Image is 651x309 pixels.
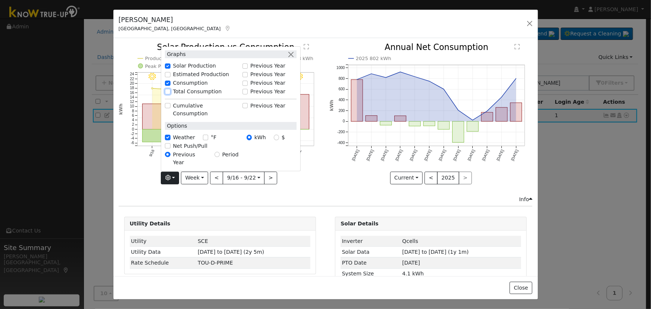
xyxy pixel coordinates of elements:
input: Cumulative Consumption [165,103,170,108]
rect: onclick="" [453,122,464,143]
rect: onclick="" [395,116,406,122]
button: > [264,172,277,184]
span: 61 [198,260,233,266]
text: 400 [339,98,345,102]
rect: onclick="" [142,104,162,129]
span: [DATE] to [DATE] (1y 1m) [402,249,469,255]
input: Previous Year [242,81,248,86]
text: 12 [130,100,134,104]
span: ID: WY69VUIWT, authorized: 05/15/24 [198,238,208,244]
text: Net Consumption 65.8 kWh [247,56,313,62]
button: Close [510,282,532,294]
text:  [304,44,309,50]
label: Consumption [173,79,208,87]
label: Graphs [165,50,186,58]
label: Cumulative Consumption [173,102,239,118]
input: Period [215,152,220,157]
text: 0 [343,119,345,124]
td: Solar Data [341,247,401,257]
text: [DATE] [395,149,404,162]
rect: onclick="" [142,129,162,142]
label: Total Consumption [173,88,222,96]
circle: onclick="" [515,77,518,80]
label: $ [282,134,285,141]
text: 18 [130,86,134,90]
input: Estimated Production [165,72,170,77]
rect: onclick="" [438,122,450,129]
circle: onclick="" [457,109,460,112]
td: Rate Schedule [130,257,197,268]
input: Consumption [165,81,170,86]
h5: [PERSON_NAME] [119,15,231,25]
text: 600 [339,87,345,91]
rect: onclick="" [467,122,479,132]
text: Solar Production vs Consumption [157,43,295,52]
span: [GEOGRAPHIC_DATA], [GEOGRAPHIC_DATA] [119,26,221,31]
circle: onclick="" [471,119,474,122]
rect: onclick="" [351,80,363,122]
input: Previous Year [242,63,248,69]
button: 9/16 - 9/22 [223,172,265,184]
circle: onclick="" [399,71,402,74]
rect: onclick="" [510,103,522,122]
text: [DATE] [424,149,433,162]
rect: onclick="" [423,122,435,126]
text: 14 [130,95,134,99]
button: Current [390,172,423,184]
input: Solar Production [165,63,170,69]
text: 24 [130,72,134,77]
text: [DATE] [366,149,375,162]
circle: onclick="" [442,88,445,91]
text: [DATE] [438,149,447,162]
rect: onclick="" [366,116,377,122]
text:  [515,44,520,50]
text: 20 [130,81,134,85]
text: 2 [132,123,134,127]
td: PTO Date [341,257,401,268]
input: kWh [247,135,252,140]
text: -6 [131,141,134,145]
text: kWh [329,100,334,111]
input: $ [274,135,279,140]
label: Previous Year [250,62,285,70]
input: Previous Year [242,103,248,108]
i: 9/16 - Clear [148,73,156,81]
td: Utility [130,236,197,247]
text: kWh [118,104,123,115]
circle: onclick="" [500,96,503,99]
text: 2025 802 kWh [356,56,391,62]
span: [DATE] to [DATE] (2y 5m) [198,249,264,255]
input: Previous Year [242,89,248,94]
text: 0 [132,127,134,131]
text: 9/16 [148,149,155,157]
label: Previous Year [250,102,285,110]
span: [DATE] [402,260,420,266]
text: 200 [339,109,345,113]
input: Net Push/Pull [165,143,170,149]
button: Week [181,172,208,184]
circle: onclick="" [413,75,416,78]
text: 1000 [337,66,345,70]
label: Previous Year [250,79,285,87]
label: Weather [173,134,195,141]
label: Solar Production [173,62,216,70]
label: °F [211,134,216,141]
text: [DATE] [482,149,491,162]
text: -2 [131,132,134,136]
rect: onclick="" [409,122,421,127]
input: Weather [165,135,170,140]
rect: onclick="" [482,112,493,121]
rect: onclick="" [289,94,309,129]
text: [DATE] [453,149,461,162]
text: [DATE] [496,149,505,162]
text: -200 [337,130,345,134]
text: 10 [130,104,134,109]
label: Options [165,122,187,130]
strong: Solar Details [341,221,378,227]
text: [DATE] [380,149,389,162]
text: -4 [131,137,134,141]
circle: onclick="" [486,110,489,113]
button: < [425,172,438,184]
text: 8 [132,109,134,113]
rect: onclick="" [496,107,508,121]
